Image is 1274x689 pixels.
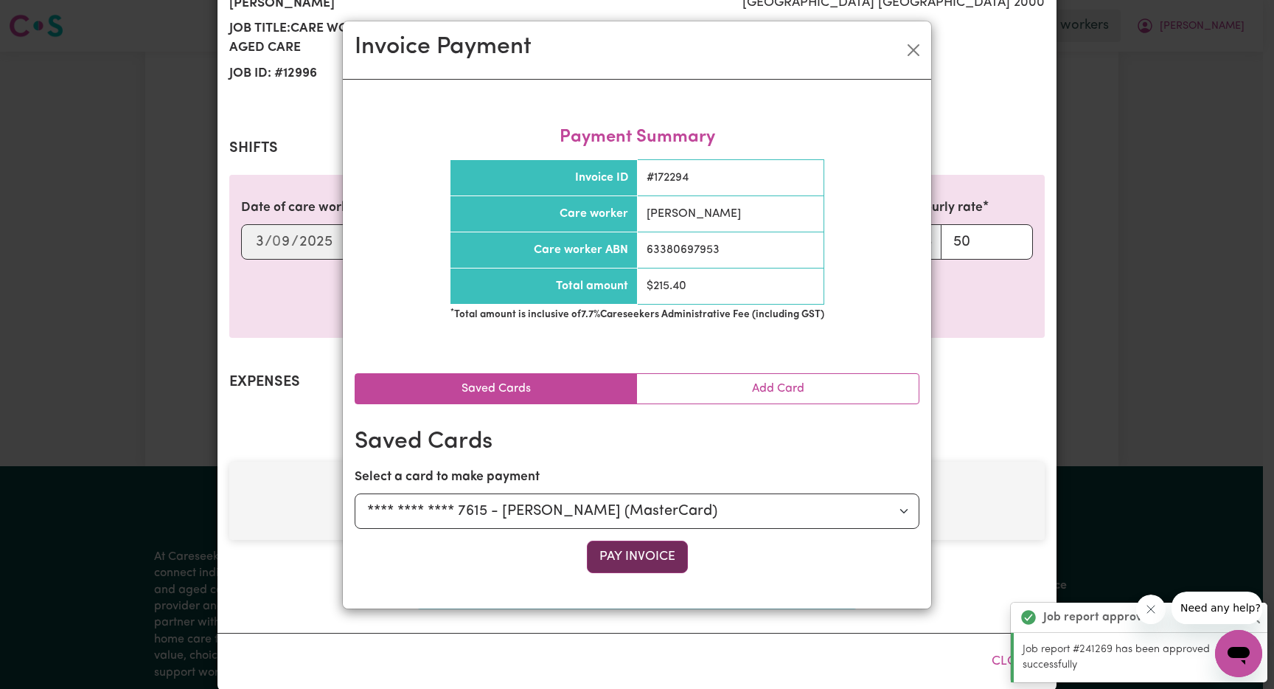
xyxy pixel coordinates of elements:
h2: Saved Cards [355,428,919,456]
a: Add Card [637,374,919,404]
h2: Invoice Payment [355,33,532,61]
td: # 172294 [637,160,824,196]
p: Job report #241269 has been approved successfully [1023,642,1259,674]
button: Pay Invoice [587,541,688,573]
iframe: Message from company [1172,592,1262,624]
td: 63380697953 [637,232,824,269]
th: Care worker [450,196,638,232]
iframe: Button to launch messaging window [1215,630,1262,677]
td: $ 215.40 [637,269,824,305]
td: Total amount is inclusive of 7.7 % Careseekers Administrative Fee (including GST) [450,305,824,326]
caption: Payment Summary [450,115,824,159]
th: Care worker ABN [450,232,638,269]
th: Invoice ID [450,160,638,196]
button: Close [902,38,925,62]
iframe: Close message [1136,595,1166,624]
strong: Job report approved [1043,609,1156,626]
a: Saved Cards [355,374,637,404]
td: [PERSON_NAME] [637,196,824,232]
label: Select a card to make payment [355,468,540,487]
th: Total amount [450,269,638,305]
